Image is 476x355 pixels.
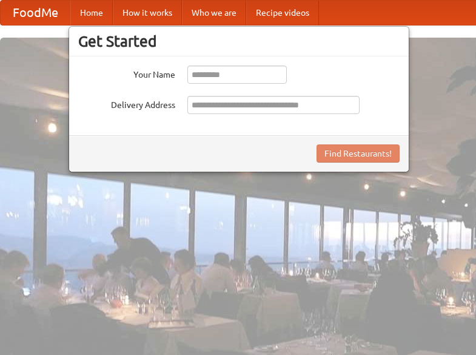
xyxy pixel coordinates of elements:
[246,1,319,25] a: Recipe videos
[1,1,70,25] a: FoodMe
[78,96,175,111] label: Delivery Address
[317,144,400,163] button: Find Restaurants!
[182,1,246,25] a: Who we are
[78,66,175,81] label: Your Name
[113,1,182,25] a: How it works
[70,1,113,25] a: Home
[78,32,400,50] h3: Get Started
